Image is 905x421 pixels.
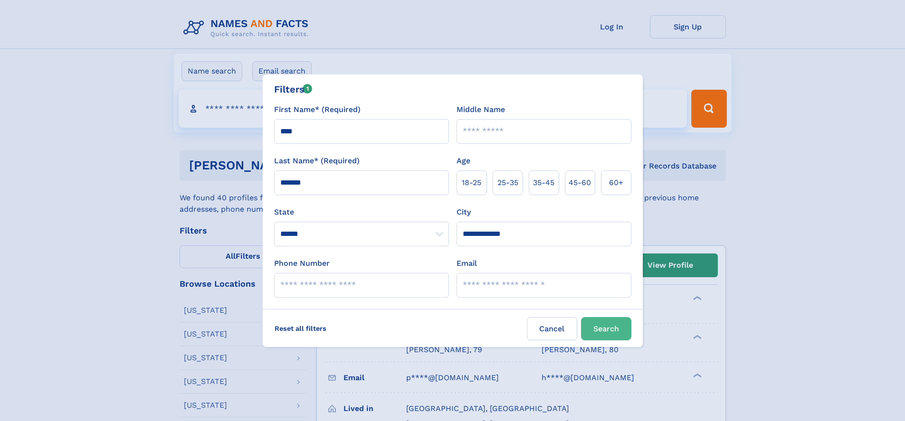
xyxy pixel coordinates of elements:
[274,82,313,96] div: Filters
[462,177,481,188] span: 18‑25
[274,206,449,218] label: State
[533,177,554,188] span: 35‑45
[457,206,471,218] label: City
[274,104,361,115] label: First Name* (Required)
[457,258,477,269] label: Email
[497,177,518,188] span: 25‑35
[581,317,631,340] button: Search
[457,104,505,115] label: Middle Name
[457,155,470,167] label: Age
[268,317,333,340] label: Reset all filters
[569,177,591,188] span: 45‑60
[274,155,360,167] label: Last Name* (Required)
[527,317,577,340] label: Cancel
[274,258,330,269] label: Phone Number
[609,177,623,188] span: 60+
